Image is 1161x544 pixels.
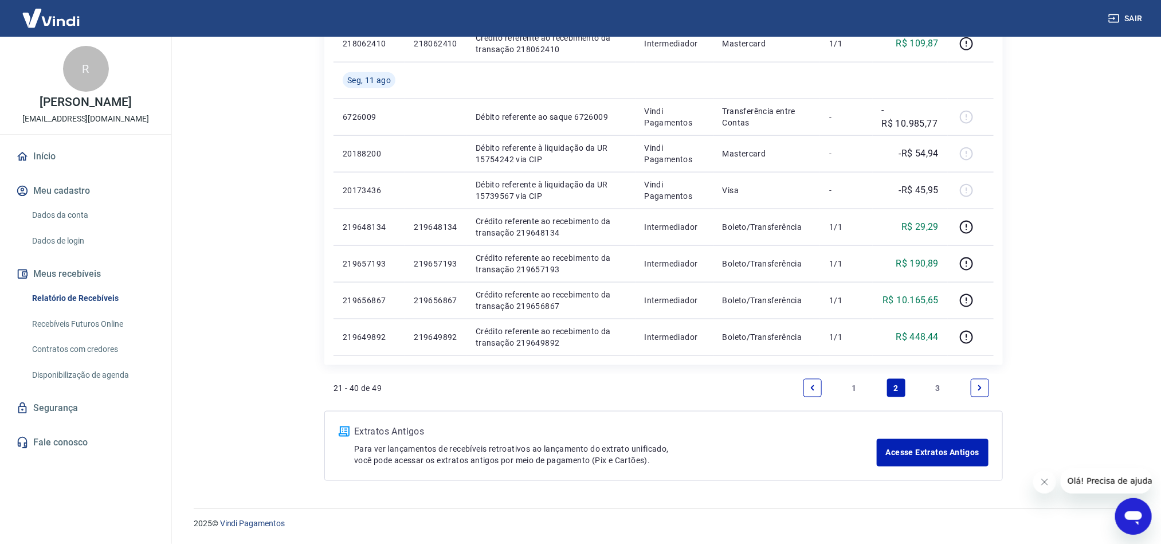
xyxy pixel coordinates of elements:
[343,185,395,196] p: 20173436
[645,105,704,128] p: Vindi Pagamentos
[723,185,811,196] p: Visa
[343,295,395,306] p: 219656867
[899,183,939,197] p: -R$ 45,95
[723,295,811,306] p: Boleto/Transferência
[829,258,863,269] p: 1/1
[896,37,939,50] p: R$ 109,87
[343,258,395,269] p: 219657193
[476,111,626,123] p: Débito referente ao saque 6726009
[40,96,131,108] p: [PERSON_NAME]
[354,425,877,439] p: Extratos Antigos
[476,179,626,202] p: Débito referente à liquidação da UR 15739567 via CIP
[723,38,811,49] p: Mastercard
[723,221,811,233] p: Boleto/Transferência
[971,379,989,397] a: Next page
[347,75,391,86] span: Seg, 11 ago
[14,396,158,421] a: Segurança
[723,148,811,159] p: Mastercard
[645,331,704,343] p: Intermediador
[339,426,350,437] img: ícone
[723,105,811,128] p: Transferência entre Contas
[476,216,626,238] p: Crédito referente ao recebimento da transação 219648134
[14,178,158,203] button: Meu cadastro
[414,221,457,233] p: 219648134
[882,293,939,307] p: R$ 10.165,65
[1033,471,1056,494] iframe: Fechar mensagem
[1061,468,1152,494] iframe: Mensagem da empresa
[829,148,863,159] p: -
[14,1,88,36] img: Vindi
[803,379,822,397] a: Previous page
[194,518,1133,530] p: 2025 ©
[414,38,457,49] p: 218062410
[343,221,395,233] p: 219648134
[799,374,994,402] ul: Pagination
[899,147,939,161] p: -R$ 54,94
[896,330,939,344] p: R$ 448,44
[476,326,626,349] p: Crédito referente ao recebimento da transação 219649892
[896,257,939,271] p: R$ 190,89
[22,113,149,125] p: [EMAIL_ADDRESS][DOMAIN_NAME]
[476,252,626,275] p: Crédito referente ao recebimento da transação 219657193
[829,111,863,123] p: -
[929,379,947,397] a: Page 3
[882,103,939,131] p: -R$ 10.985,77
[28,312,158,336] a: Recebíveis Futuros Online
[220,519,285,529] a: Vindi Pagamentos
[343,148,395,159] p: 20188200
[829,221,863,233] p: 1/1
[28,203,158,227] a: Dados da conta
[28,363,158,387] a: Disponibilização de agenda
[14,144,158,169] a: Início
[645,38,704,49] p: Intermediador
[476,32,626,55] p: Crédito referente ao recebimento da transação 218062410
[414,258,457,269] p: 219657193
[829,185,863,196] p: -
[63,46,109,92] div: R
[723,331,811,343] p: Boleto/Transferência
[887,379,905,397] a: Page 2 is your current page
[343,331,395,343] p: 219649892
[829,331,863,343] p: 1/1
[343,38,395,49] p: 218062410
[829,38,863,49] p: 1/1
[645,258,704,269] p: Intermediador
[414,295,457,306] p: 219656867
[14,261,158,287] button: Meus recebíveis
[28,338,158,361] a: Contratos com credores
[28,287,158,310] a: Relatório de Recebíveis
[476,289,626,312] p: Crédito referente ao recebimento da transação 219656867
[645,295,704,306] p: Intermediador
[645,221,704,233] p: Intermediador
[343,111,395,123] p: 6726009
[354,444,877,467] p: Para ver lançamentos de recebíveis retroativos ao lançamento do extrato unificado, você pode aces...
[645,142,704,165] p: Vindi Pagamentos
[7,8,96,17] span: Olá! Precisa de ajuda?
[845,379,864,397] a: Page 1
[645,179,704,202] p: Vindi Pagamentos
[723,258,811,269] p: Boleto/Transferência
[1115,498,1152,535] iframe: Botão para abrir a janela de mensagens
[1106,8,1147,29] button: Sair
[901,220,939,234] p: R$ 29,29
[877,439,989,467] a: Acesse Extratos Antigos
[414,331,457,343] p: 219649892
[334,382,382,394] p: 21 - 40 de 49
[28,229,158,253] a: Dados de login
[829,295,863,306] p: 1/1
[14,430,158,455] a: Fale conosco
[476,142,626,165] p: Débito referente à liquidação da UR 15754242 via CIP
